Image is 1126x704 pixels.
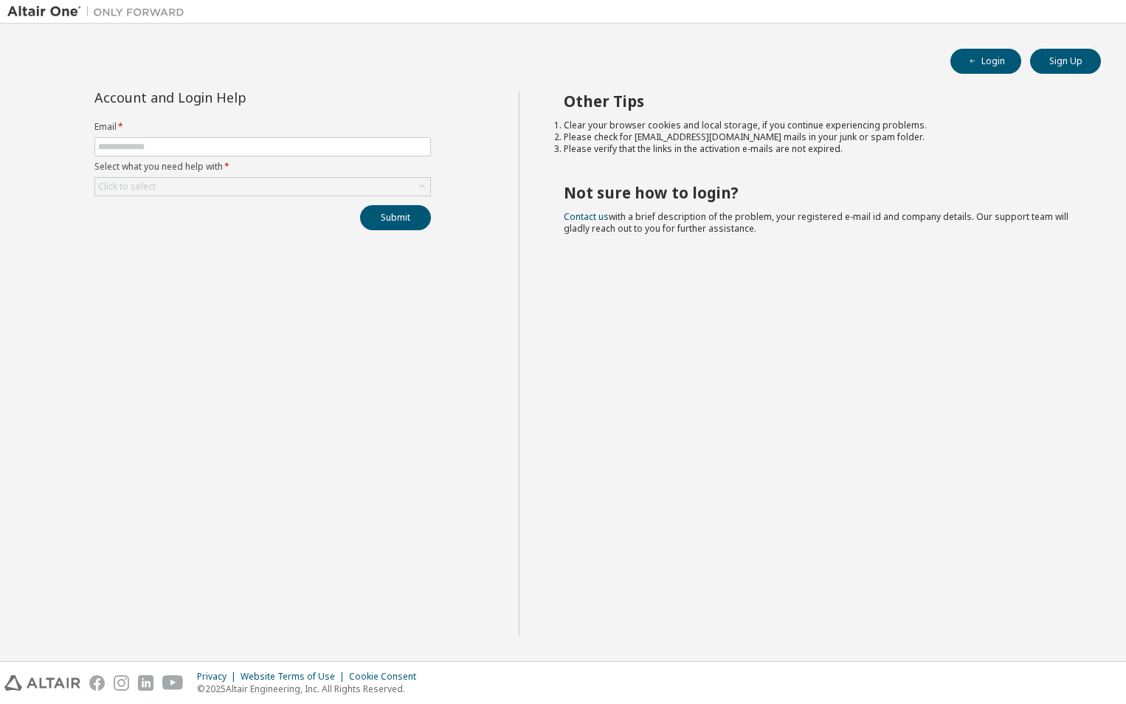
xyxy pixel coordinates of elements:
a: Contact us [564,210,609,223]
img: linkedin.svg [138,675,153,691]
label: Select what you need help with [94,161,431,173]
div: Account and Login Help [94,92,364,103]
img: instagram.svg [114,675,129,691]
h2: Other Tips [564,92,1075,111]
button: Sign Up [1030,49,1101,74]
li: Please check for [EMAIL_ADDRESS][DOMAIN_NAME] mails in your junk or spam folder. [564,131,1075,143]
label: Email [94,121,431,133]
img: Altair One [7,4,192,19]
li: Clear your browser cookies and local storage, if you continue experiencing problems. [564,120,1075,131]
div: Privacy [197,671,241,683]
span: with a brief description of the problem, your registered e-mail id and company details. Our suppo... [564,210,1068,235]
img: altair_logo.svg [4,675,80,691]
button: Login [950,49,1021,74]
div: Website Terms of Use [241,671,349,683]
p: © 2025 Altair Engineering, Inc. All Rights Reserved. [197,683,425,695]
div: Click to select [98,181,156,193]
div: Cookie Consent [349,671,425,683]
div: Click to select [95,178,430,196]
button: Submit [360,205,431,230]
img: youtube.svg [162,675,184,691]
li: Please verify that the links in the activation e-mails are not expired. [564,143,1075,155]
h2: Not sure how to login? [564,183,1075,202]
img: facebook.svg [89,675,105,691]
